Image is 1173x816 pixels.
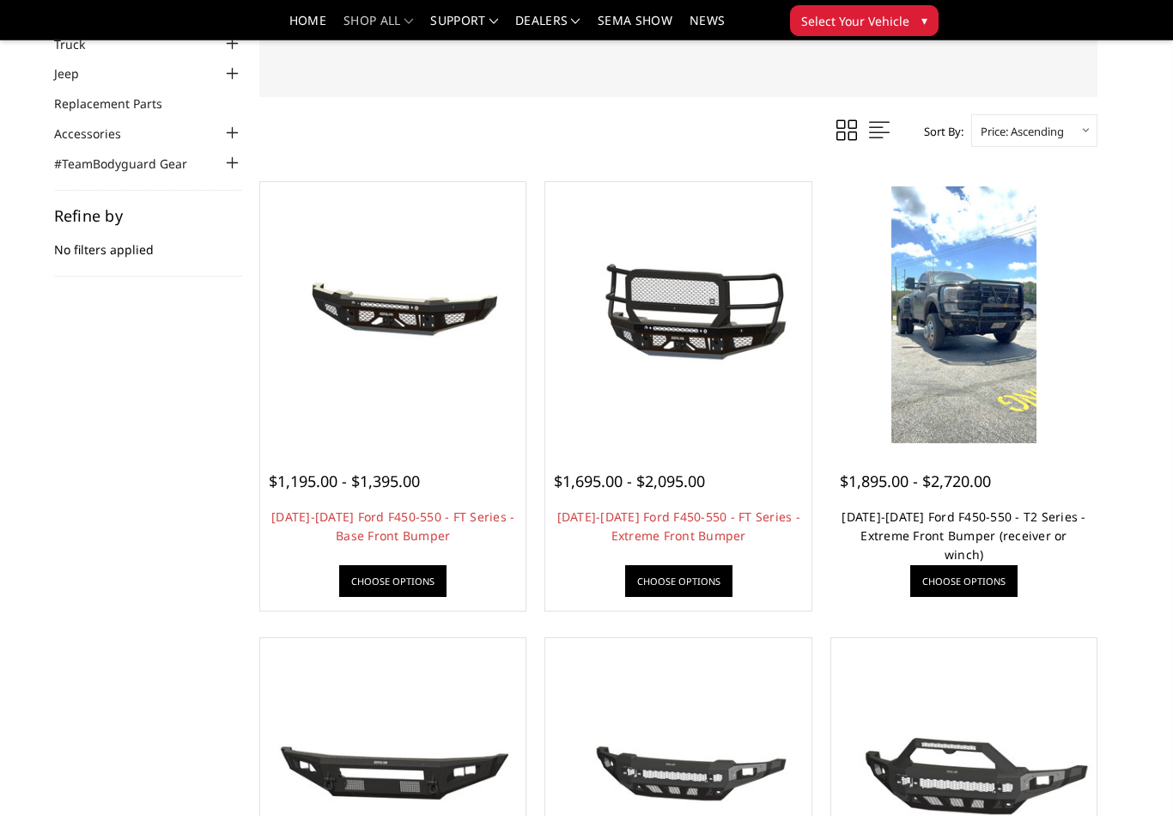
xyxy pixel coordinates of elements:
span: ▾ [921,11,927,29]
h5: Refine by [54,208,243,223]
img: 2023-2025 Ford F450-550 - FT Series - Base Front Bumper [264,255,521,375]
a: [DATE]-[DATE] Ford F450-550 - FT Series - Extreme Front Bumper [557,508,800,544]
a: shop all [343,15,413,40]
a: Truck [54,35,106,53]
iframe: Chat Widget [1087,734,1173,816]
a: Choose Options [625,565,732,597]
a: Choose Options [910,565,1018,597]
a: Accessories [54,125,143,143]
a: 2023-2025 Ford F450-550 - FT Series - Base Front Bumper [264,186,521,443]
span: Select Your Vehicle [801,12,909,30]
a: 2023-2026 Ford F450-550 - T2 Series - Extreme Front Bumper (receiver or winch) 2023-2026 Ford F45... [836,186,1092,443]
a: Support [430,15,498,40]
a: News [690,15,725,40]
span: $1,695.00 - $2,095.00 [554,471,705,491]
a: Dealers [515,15,580,40]
button: Select Your Vehicle [790,5,939,36]
a: Jeep [54,64,100,82]
img: 2023-2026 Ford F450-550 - T2 Series - Extreme Front Bumper (receiver or winch) [891,186,1036,443]
a: Replacement Parts [54,94,184,113]
a: 2023-2026 Ford F450-550 - FT Series - Extreme Front Bumper 2023-2026 Ford F450-550 - FT Series - ... [550,186,806,443]
a: [DATE]-[DATE] Ford F450-550 - T2 Series - Extreme Front Bumper (receiver or winch) [842,508,1085,563]
a: Choose Options [339,565,447,597]
a: [DATE]-[DATE] Ford F450-550 - FT Series - Base Front Bumper [271,508,514,544]
a: SEMA Show [598,15,672,40]
div: No filters applied [54,208,243,277]
span: $1,895.00 - $2,720.00 [840,471,991,491]
label: Sort By: [915,119,963,144]
a: Home [289,15,326,40]
a: #TeamBodyguard Gear [54,155,209,173]
span: $1,195.00 - $1,395.00 [269,471,420,491]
